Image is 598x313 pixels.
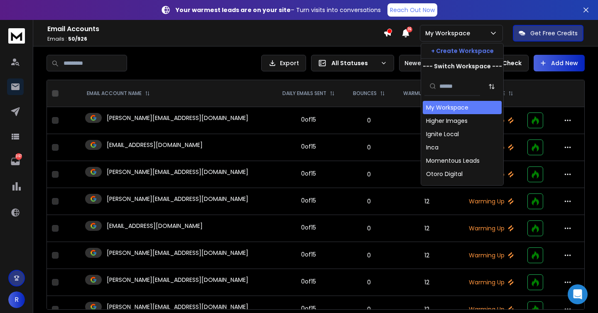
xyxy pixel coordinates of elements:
p: 0 [349,143,389,152]
p: 0 [349,224,389,232]
div: EMAIL ACCOUNT NAME [87,90,150,97]
a: 397 [7,153,24,170]
div: TV Eyes [426,183,448,191]
p: Warming Up [465,197,518,205]
p: – Turn visits into conversations [176,6,381,14]
div: 0 of 15 [301,250,316,259]
p: 397 [15,153,22,160]
h1: Email Accounts [47,24,383,34]
td: 12 [394,215,460,242]
p: 0 [349,197,389,205]
p: Get Free Credits [530,29,578,37]
div: Open Intercom Messenger [568,284,588,304]
div: 0 of 15 [301,169,316,178]
div: 0 of 15 [301,142,316,151]
p: [PERSON_NAME][EMAIL_ADDRESS][DOMAIN_NAME] [107,114,248,122]
td: 12 [394,242,460,269]
p: Warming Up [465,224,518,232]
p: My Workspace [425,29,473,37]
div: Inca [426,143,439,152]
p: BOUNCES [353,90,377,97]
p: DAILY EMAILS SENT [282,90,326,97]
div: 0 of 15 [301,277,316,286]
span: 16 [407,27,412,32]
div: Higher Images [426,117,468,125]
div: 0 of 15 [301,304,316,313]
p: 0 [349,251,389,259]
p: Reach Out Now [390,6,435,14]
p: 0 [349,116,389,125]
div: Momentous Leads [426,156,480,165]
p: + Create Workspace [431,47,494,55]
p: 0 [349,278,389,286]
button: R [8,291,25,308]
p: All Statuses [331,59,377,67]
p: [PERSON_NAME][EMAIL_ADDRESS][DOMAIN_NAME] [107,276,248,284]
a: Reach Out Now [387,3,437,17]
button: + Create Workspace [421,44,503,59]
p: --- Switch Workspace --- [423,62,502,71]
td: 12 [394,269,460,296]
p: Emails : [47,36,383,42]
p: [PERSON_NAME][EMAIL_ADDRESS][DOMAIN_NAME] [107,249,248,257]
strong: Your warmest leads are on your site [176,6,291,14]
p: [PERSON_NAME][EMAIL_ADDRESS][DOMAIN_NAME] [107,303,248,311]
td: 12 [394,107,460,134]
div: Ignite Local [426,130,459,138]
div: Otoro Digital [426,170,463,178]
div: 0 of 15 [301,223,316,232]
p: [PERSON_NAME][EMAIL_ADDRESS][DOMAIN_NAME] [107,168,248,176]
p: WARMUP EMAILS [403,90,442,97]
button: Export [261,55,306,71]
div: 0 of 15 [301,115,316,124]
p: Warming Up [465,251,518,259]
p: [EMAIL_ADDRESS][DOMAIN_NAME] [107,222,203,230]
span: 50 / 926 [68,35,87,42]
button: Get Free Credits [513,25,583,42]
td: 12 [394,134,460,161]
td: 12 [394,161,460,188]
td: 12 [394,188,460,215]
p: [PERSON_NAME][EMAIL_ADDRESS][DOMAIN_NAME] [107,195,248,203]
div: My Workspace [426,103,468,112]
p: [EMAIL_ADDRESS][DOMAIN_NAME] [107,141,203,149]
p: Warming Up [465,278,518,286]
button: Sort by Sort A-Z [483,78,500,95]
button: Newest [399,55,453,71]
button: Add New [534,55,585,71]
img: logo [8,28,25,44]
div: 0 of 15 [301,196,316,205]
p: 0 [349,170,389,179]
